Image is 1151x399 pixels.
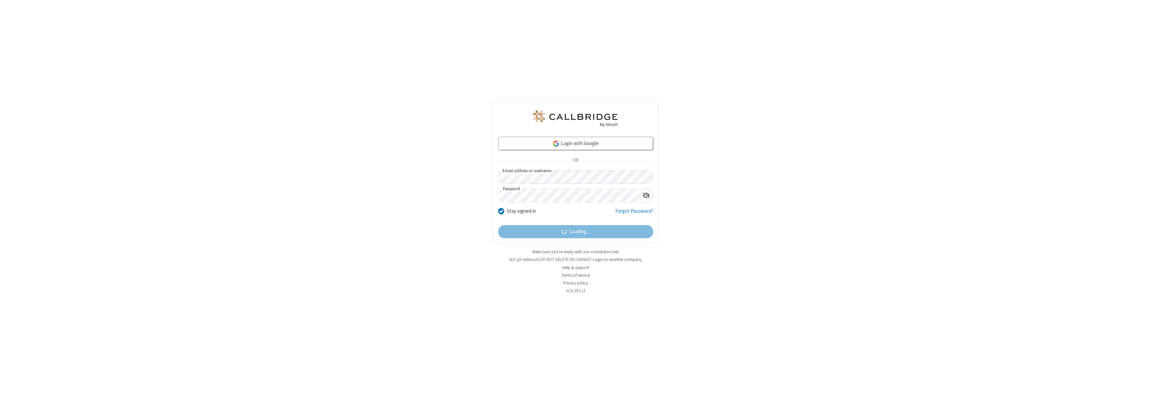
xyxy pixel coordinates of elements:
[569,228,589,236] span: Loading...
[570,156,581,165] span: OR
[493,256,658,263] li: Not QA Selenium DO NOT DELETE OR CHANGE?
[532,249,619,255] a: Make sure you're ready with our connection test
[615,207,653,220] a: Forgot Password?
[552,140,560,147] img: google-icon.png
[498,137,653,150] a: Login with Google
[640,189,653,201] div: Show password
[593,256,642,263] button: Login to another company
[563,280,588,286] a: Privacy policy
[498,225,653,239] button: Loading...
[532,111,619,127] img: QA Selenium DO NOT DELETE OR CHANGE
[493,287,658,294] li: v2.6.352.13
[1134,382,1146,394] iframe: Chat
[507,207,536,215] label: Stay signed in
[561,272,590,278] a: Terms of service
[499,189,640,202] input: Password
[562,265,589,270] a: Help & support
[498,171,653,184] input: Email address or username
